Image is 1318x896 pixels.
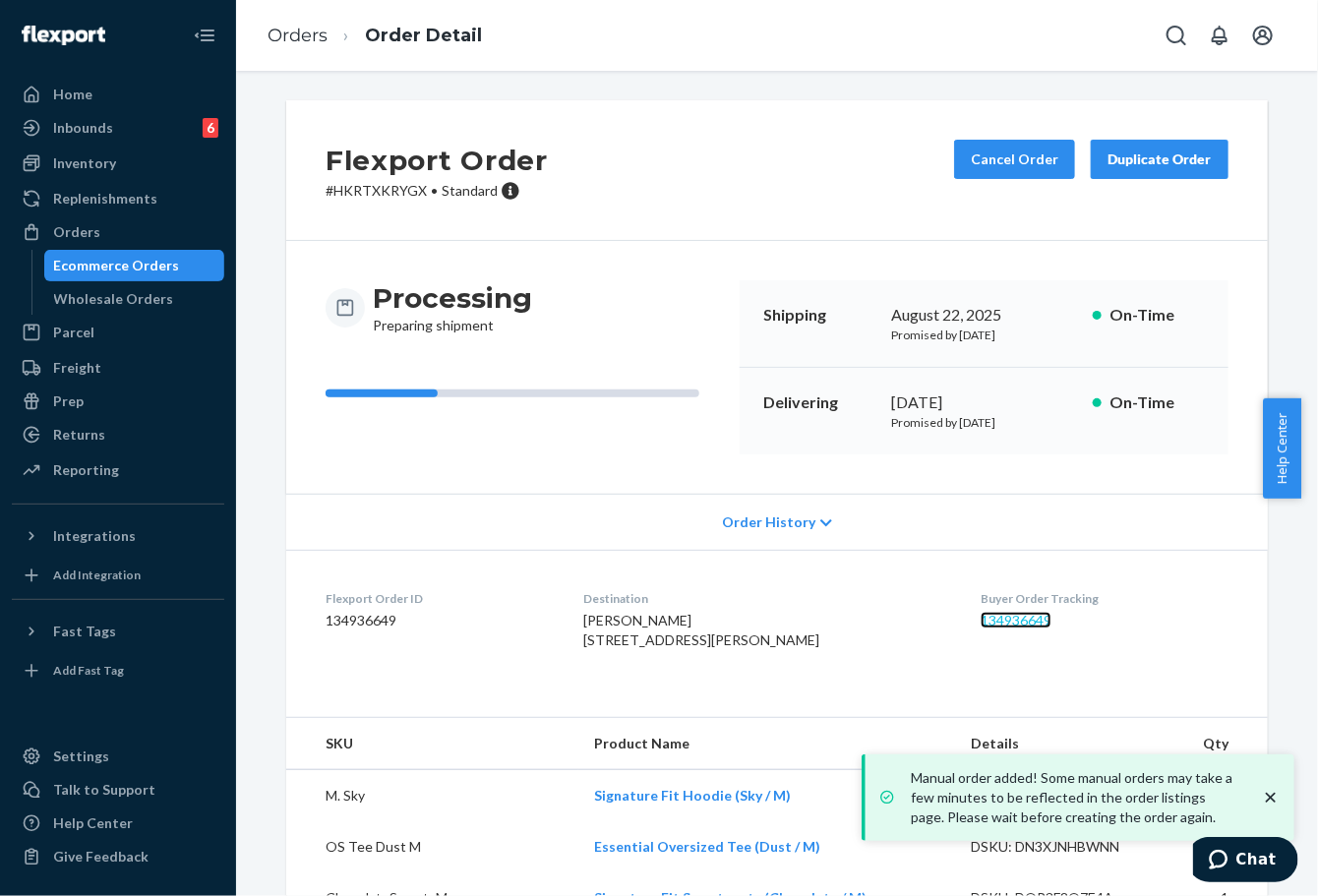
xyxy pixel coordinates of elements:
[891,414,1077,431] p: Promised by [DATE]
[252,7,498,65] ol: breadcrumbs
[1108,149,1212,169] div: Duplicate Order
[53,567,141,583] div: Add Integration
[53,222,100,242] div: Orders
[53,747,109,766] div: Settings
[22,26,105,45] img: Flexport logo
[722,512,815,532] span: Order History
[442,182,498,199] span: Standard
[763,391,875,414] p: Delivering
[981,590,1228,607] dt: Buyer Order Tracking
[53,391,84,411] div: Prep
[53,460,119,480] div: Reporting
[373,280,532,335] div: Preparing shipment
[431,182,438,199] span: •
[584,612,820,648] span: [PERSON_NAME] [STREET_ADDRESS][PERSON_NAME]
[53,526,136,546] div: Integrations
[12,148,224,179] a: Inventory
[12,655,224,687] a: Add Fast Tag
[53,153,116,173] div: Inventory
[12,317,224,348] a: Parcel
[286,718,578,770] th: SKU
[12,520,224,552] button: Integrations
[53,622,116,641] div: Fast Tags
[1243,16,1283,55] button: Open account menu
[971,837,1156,857] div: DSKU: DN3XJNHBWNN
[268,25,328,46] a: Orders
[53,425,105,445] div: Returns
[53,780,155,800] div: Talk to Support
[53,323,94,342] div: Parcel
[53,813,133,833] div: Help Center
[12,774,224,806] button: Talk to Support
[326,181,548,201] p: # HKRTXKRYGX
[911,768,1241,827] p: Manual order added! Some manual orders may take a few minutes to be reflected in the order listin...
[1171,718,1268,770] th: Qty
[12,841,224,872] button: Give Feedback
[54,256,180,275] div: Ecommerce Orders
[891,391,1077,414] div: [DATE]
[12,741,224,772] a: Settings
[53,358,101,378] div: Freight
[203,118,218,138] div: 6
[286,770,578,822] td: M. Sky
[763,304,875,327] p: Shipping
[44,283,225,315] a: Wholesale Orders
[12,807,224,839] a: Help Center
[373,280,532,316] h3: Processing
[954,140,1075,179] button: Cancel Order
[891,304,1077,327] div: August 22, 2025
[53,85,92,104] div: Home
[981,612,1051,628] a: 134936649
[1091,140,1228,179] button: Duplicate Order
[12,419,224,450] a: Returns
[286,821,578,872] td: OS Tee Dust M
[1109,304,1205,327] p: On-Time
[1261,788,1281,807] svg: close toast
[1263,398,1301,499] button: Help Center
[53,662,124,679] div: Add Fast Tag
[53,189,157,209] div: Replenishments
[326,140,548,181] h2: Flexport Order
[12,112,224,144] a: Inbounds6
[955,718,1171,770] th: Details
[53,118,113,138] div: Inbounds
[12,79,224,110] a: Home
[54,289,174,309] div: Wholesale Orders
[1171,821,1268,872] td: 1
[12,616,224,647] button: Fast Tags
[53,847,149,866] div: Give Feedback
[12,386,224,417] a: Prep
[365,25,482,46] a: Order Detail
[1109,391,1205,414] p: On-Time
[12,560,224,591] a: Add Integration
[594,838,820,855] a: Essential Oversized Tee (Dust / M)
[326,611,553,630] dd: 134936649
[12,352,224,384] a: Freight
[1200,16,1239,55] button: Open notifications
[1157,16,1196,55] button: Open Search Box
[44,250,225,281] a: Ecommerce Orders
[326,590,553,607] dt: Flexport Order ID
[185,16,224,55] button: Close Navigation
[1193,837,1298,886] iframe: Opens a widget where you can chat to one of our agents
[12,183,224,214] a: Replenishments
[12,216,224,248] a: Orders
[584,590,950,607] dt: Destination
[594,787,791,804] a: Signature Fit Hoodie (Sky / M)
[578,718,955,770] th: Product Name
[12,454,224,486] a: Reporting
[891,327,1077,343] p: Promised by [DATE]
